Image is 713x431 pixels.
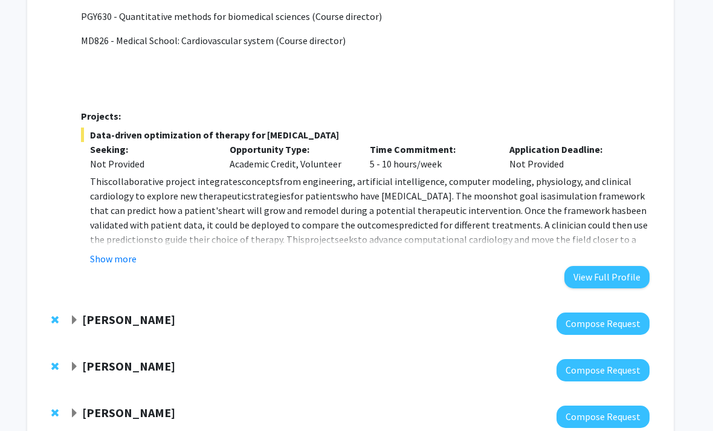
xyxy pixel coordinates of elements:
strong: [PERSON_NAME] [82,405,175,420]
p: Time Commitment: [370,142,492,157]
span: trategie [252,190,286,202]
span: Data-driven optimization of therapy for [MEDICAL_DATA] [81,128,650,142]
span: s [104,175,108,187]
div: Not Provided [500,142,640,171]
span: to guide their choice of therapy. Thi [153,233,300,245]
p: Opportunity Type: [230,142,352,157]
span: s [335,233,339,245]
span: from engineering, artificial intelligence, computer modeling, phy [280,175,551,187]
div: Not Provided [90,157,212,171]
span: s [300,233,305,245]
span: for patient [291,190,337,202]
span: hot goal i [503,190,543,202]
button: Compose Request to Brooks Lane [557,406,650,428]
span: s [551,175,555,187]
span: s [286,190,291,202]
span: s [149,233,153,245]
span: Remove Thomas Kampourakis from bookmarks [51,315,59,325]
iframe: Chat [9,377,51,422]
span: s [395,219,399,231]
button: Compose Request to Thomas Kampourakis [557,313,650,335]
span: s [622,204,626,216]
span: Thi [90,175,104,187]
div: Academic Credit, Volunteer [221,142,361,171]
span: s [537,219,541,231]
span: Remove Samantha Zambuto from bookmarks [51,361,59,371]
button: Compose Request to Samantha Zambuto [557,359,650,381]
span: Remove Brooks Lane from bookmarks [51,408,59,418]
span: concept [242,175,276,187]
strong: [PERSON_NAME] [82,312,175,327]
span: to advance computational cardiology and move the field clo [358,233,605,245]
span: s [639,219,643,231]
span: s [218,204,222,216]
button: View Full Profile [564,266,650,288]
span: heart will grow and remodel during a potential therapeutic intervention. Once the framework ha [222,204,622,216]
span: Expand Brooks Lane Bookmark [69,409,79,418]
p: MD826 - Medical School: Cardiovascular system (Course director) [81,33,650,48]
span: who have [MEDICAL_DATA]. The moon [341,190,498,202]
strong: Projects: [81,110,121,122]
span: s [276,175,280,187]
span: s [337,190,341,202]
span: a [547,190,552,202]
span: s [353,233,358,245]
span: s [248,190,252,202]
button: Show more [90,251,137,266]
span: iology, and clinical cardiology to explore new therapeutic [90,175,631,202]
strong: [PERSON_NAME] [82,358,175,374]
span: s [237,175,242,187]
span: imulation framework that can predict how a patient' [90,190,645,216]
p: Seeking: [90,142,212,157]
p: Application Deadline: [509,142,631,157]
span: Expand Thomas Kampourakis Bookmark [69,316,79,325]
span: s [552,190,556,202]
span: s [498,190,503,202]
span: s [605,233,610,245]
span: s [543,190,547,202]
span: been validated with patient data, it could be deployed to compare the outcome [90,204,647,231]
span: eek [339,233,353,245]
span: project [305,233,335,245]
div: 5 - 10 hours/week [361,142,501,171]
span: Expand Samantha Zambuto Bookmark [69,362,79,372]
span: predicted for different treatment [399,219,537,231]
p: PGY630 - Quantitative methods for biomedical sciences (Course director) [81,9,650,24]
span: e the prediction [90,219,648,245]
span: collaborative project integrate [108,175,237,187]
span: . A clinician could then u [541,219,639,231]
